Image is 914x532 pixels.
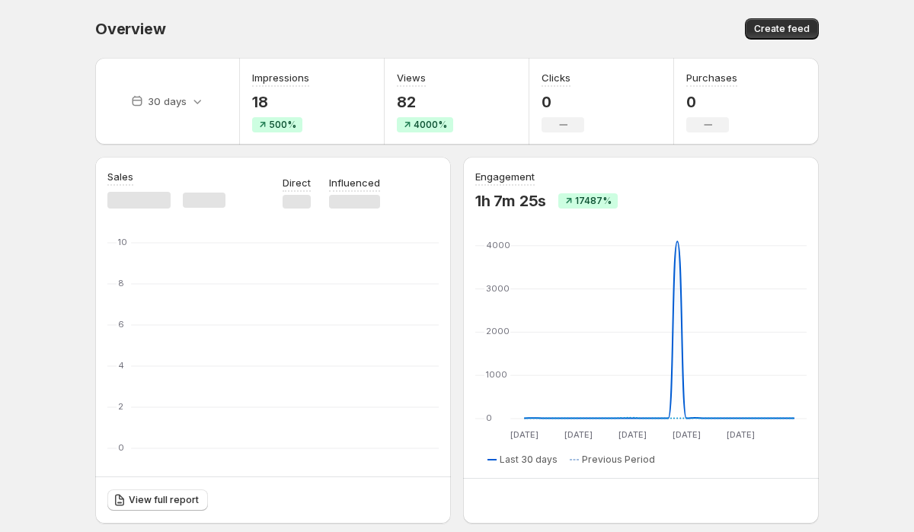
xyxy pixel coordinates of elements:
text: 3000 [486,283,510,294]
text: 4 [118,360,124,371]
text: 0 [118,442,124,453]
h3: Views [397,70,426,85]
text: [DATE] [727,429,755,440]
span: Previous Period [582,454,655,466]
span: Create feed [754,23,810,35]
span: Overview [95,20,165,38]
p: Influenced [329,175,380,190]
p: 0 [542,93,584,111]
text: 10 [118,237,127,247]
p: 18 [252,93,309,111]
button: Create feed [745,18,819,40]
span: View full report [129,494,199,506]
a: View full report [107,489,208,511]
span: 17487% [575,195,612,207]
text: 2000 [486,326,510,336]
span: 500% [269,119,296,131]
text: 1000 [486,369,507,380]
text: 6 [118,319,124,330]
h3: Sales [107,169,133,184]
h3: Purchases [686,70,737,85]
p: 1h 7m 25s [475,192,546,210]
text: 2 [118,401,123,412]
h3: Clicks [542,70,570,85]
text: 4000 [486,240,510,250]
p: 0 [686,93,737,111]
text: [DATE] [673,429,701,440]
p: Direct [283,175,311,190]
span: Last 30 days [500,454,558,466]
text: [DATE] [510,429,538,440]
p: 82 [397,93,453,111]
text: 0 [486,413,492,423]
text: [DATE] [564,429,593,440]
p: 30 days [148,94,187,109]
text: [DATE] [618,429,647,440]
span: 4000% [414,119,447,131]
text: 8 [118,278,124,288]
h3: Engagement [475,169,535,184]
h3: Impressions [252,70,309,85]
